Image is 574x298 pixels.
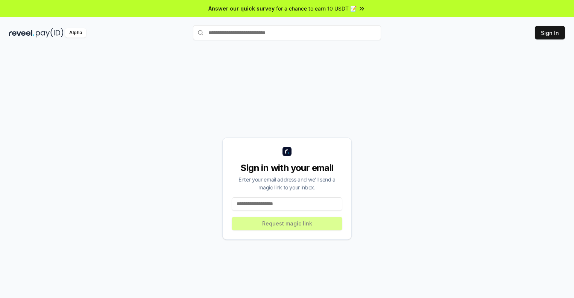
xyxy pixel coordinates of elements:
[282,147,292,156] img: logo_small
[232,175,342,191] div: Enter your email address and we’ll send a magic link to your inbox.
[535,26,565,39] button: Sign In
[276,5,357,12] span: for a chance to earn 10 USDT 📝
[65,28,86,38] div: Alpha
[9,28,34,38] img: reveel_dark
[36,28,64,38] img: pay_id
[232,162,342,174] div: Sign in with your email
[208,5,275,12] span: Answer our quick survey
